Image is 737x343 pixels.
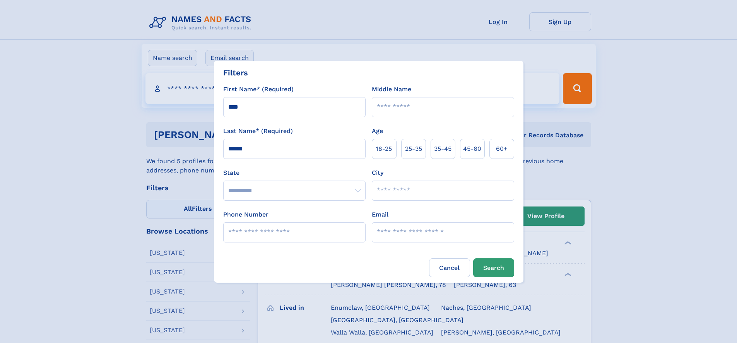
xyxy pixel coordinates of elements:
label: State [223,168,366,177]
label: Email [372,210,388,219]
div: Filters [223,67,248,78]
span: 35‑45 [434,144,451,154]
label: First Name* (Required) [223,85,294,94]
span: 45‑60 [463,144,481,154]
label: Phone Number [223,210,268,219]
label: Age [372,126,383,136]
span: 25‑35 [405,144,422,154]
span: 60+ [496,144,508,154]
button: Search [473,258,514,277]
label: Last Name* (Required) [223,126,293,136]
label: Cancel [429,258,470,277]
label: Middle Name [372,85,411,94]
span: 18‑25 [376,144,392,154]
label: City [372,168,383,177]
